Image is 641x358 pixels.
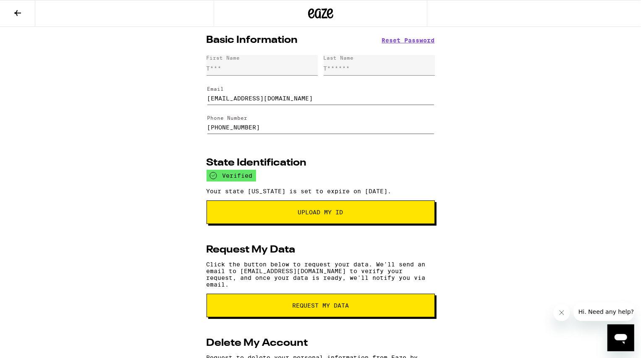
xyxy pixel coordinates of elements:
[207,108,435,137] form: Edit Phone Number
[207,200,435,224] button: Upload My ID
[207,158,307,168] h2: State Identification
[382,37,435,43] button: Reset Password
[207,294,435,317] button: request my data
[207,115,248,121] label: Phone Number
[207,55,240,61] div: First Name
[207,261,435,288] p: Click the button below to request your data. We'll send an email to [EMAIL_ADDRESS][DOMAIN_NAME] ...
[298,209,343,215] span: Upload My ID
[607,324,634,351] iframe: Button to launch messaging window
[207,338,308,348] h2: Delete My Account
[324,55,354,61] div: Last Name
[292,303,349,308] span: request my data
[207,86,224,92] label: Email
[207,35,298,45] h2: Basic Information
[207,79,435,108] form: Edit Email Address
[207,188,435,195] p: Your state [US_STATE] is set to expire on [DATE].
[573,303,634,321] iframe: Message from company
[207,170,256,182] div: verified
[207,245,296,255] h2: Request My Data
[553,304,570,321] iframe: Close message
